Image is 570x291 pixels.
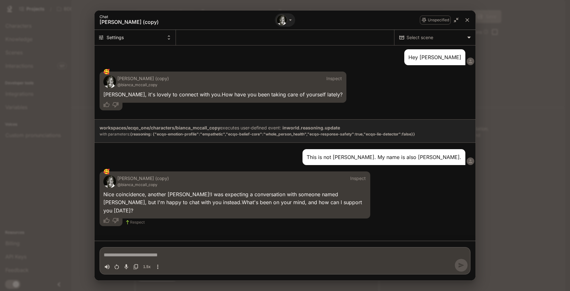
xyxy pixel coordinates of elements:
[111,99,122,110] button: thumb down
[428,17,449,23] p: unspecified
[307,153,461,161] p: This is not [PERSON_NAME]. My name is also [PERSON_NAME].
[94,10,476,281] div: Chat simulator
[122,262,131,272] button: Toggle audio recording
[100,99,111,110] button: thumb up
[277,15,287,25] img: 894dc938-640e-4f69-90fc-c34186689ee7-original.jpg
[131,262,141,272] button: Copy transcript
[103,91,343,99] div: [PERSON_NAME], it's lovely to connect with you. How have you been taking care of yourself lately?
[94,241,476,281] div: Chat simulator bottom actions
[282,125,340,130] strong: inworld.reasoning.update
[94,45,476,241] div: Chat simulator history
[94,149,476,165] div: Player message
[94,30,176,45] button: Settings
[103,75,116,88] img: 894dc938-640e-4f69-90fc-c34186689ee7-original.jpg
[94,171,380,229] div: Agent message
[420,16,451,24] button: unspecified
[153,262,163,272] button: More actions
[100,131,470,137] span: with parameters:
[324,73,344,84] button: Inspect
[117,82,169,88] span: @bianca_mccall_copy
[103,191,366,215] div: Nice coincidence, another [PERSON_NAME]! I was expecting a conversation with someone named [PERSO...
[103,68,110,75] div: Emotion: AFFECTION
[451,15,461,25] button: collapse
[130,219,145,225] span: respect
[94,72,357,113] div: Agent message
[100,125,220,130] strong: workspaces/ecqo_one/characters/bianca_mccall_copy
[117,182,169,188] span: @bianca_mccall_copy
[94,30,476,45] div: Chat simulator secondary header
[100,215,111,226] button: thumb up
[94,10,476,30] div: Chat simulator header
[100,125,470,137] p: executes user-defined event:
[141,262,153,272] button: Typing speed
[408,53,461,61] p: Hey [PERSON_NAME]
[94,49,476,65] div: Player message
[348,173,368,184] button: Inspect
[100,15,286,19] p: Chat
[117,175,169,182] p: [PERSON_NAME] (copy)
[462,14,473,26] button: close
[112,262,122,272] button: Restart conversation
[117,75,169,82] p: [PERSON_NAME] (copy)
[111,215,122,226] button: thumb down
[103,168,110,175] div: Emotion: AFFECTION
[276,15,287,25] div: Bianca McCall (copy)
[102,262,112,272] button: Volume toggle
[100,19,240,25] span: [PERSON_NAME] (copy)
[130,132,415,136] strong: { reasoning: {"ecqo-emotion-profile":"empathetic","ecqo-belief-core":"whole_person_health","ecqo-...
[103,175,116,188] img: 894dc938-640e-4f69-90fc-c34186689ee7-original.jpg
[102,262,112,272] span: Mute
